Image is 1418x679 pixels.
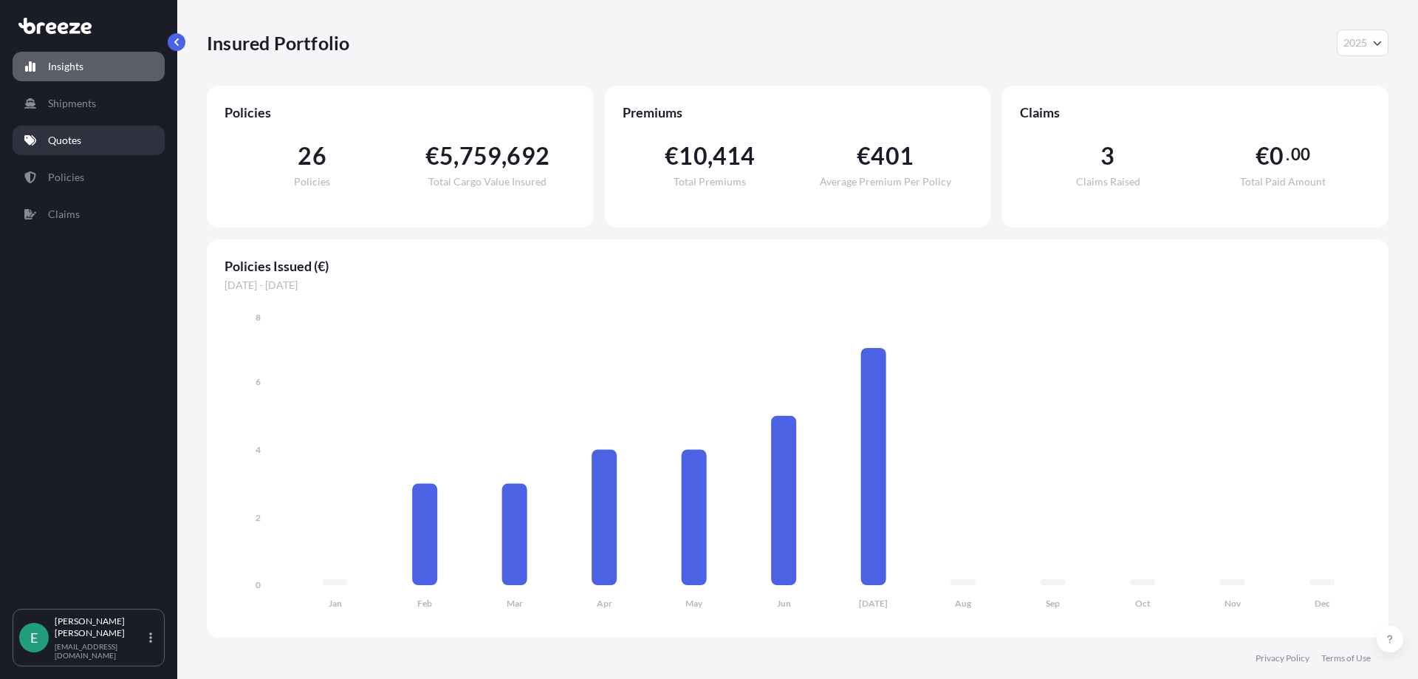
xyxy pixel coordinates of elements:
[665,144,679,168] span: €
[459,144,502,168] span: 759
[674,177,746,187] span: Total Premiums
[256,579,261,590] tspan: 0
[428,177,547,187] span: Total Cargo Value Insured
[1270,144,1284,168] span: 0
[1076,177,1140,187] span: Claims Raised
[1225,598,1241,609] tspan: Nov
[708,144,713,168] span: ,
[820,177,951,187] span: Average Premium Per Policy
[501,144,507,168] span: ,
[1256,652,1309,664] a: Privacy Policy
[857,144,871,168] span: €
[207,31,349,55] p: Insured Portfolio
[256,512,261,523] tspan: 2
[225,103,575,121] span: Policies
[1286,149,1289,160] span: .
[871,144,914,168] span: 401
[679,144,707,168] span: 10
[1343,35,1367,50] span: 2025
[417,598,432,609] tspan: Feb
[1240,177,1326,187] span: Total Paid Amount
[13,163,165,192] a: Policies
[1337,30,1388,56] button: Year Selector
[13,199,165,229] a: Claims
[777,598,791,609] tspan: Jun
[225,257,1371,275] span: Policies Issued (€)
[48,133,81,148] p: Quotes
[256,376,261,387] tspan: 6
[597,598,612,609] tspan: Apr
[453,144,459,168] span: ,
[55,642,146,660] p: [EMAIL_ADDRESS][DOMAIN_NAME]
[1135,598,1151,609] tspan: Oct
[1256,144,1270,168] span: €
[1020,103,1371,121] span: Claims
[623,103,973,121] span: Premiums
[294,177,330,187] span: Policies
[955,598,972,609] tspan: Aug
[425,144,439,168] span: €
[48,59,83,74] p: Insights
[48,96,96,111] p: Shipments
[685,598,703,609] tspan: May
[859,598,888,609] tspan: [DATE]
[256,444,261,455] tspan: 4
[13,52,165,81] a: Insights
[507,598,523,609] tspan: Mar
[439,144,453,168] span: 5
[713,144,756,168] span: 414
[55,615,146,639] p: [PERSON_NAME] [PERSON_NAME]
[507,144,549,168] span: 692
[1315,598,1330,609] tspan: Dec
[225,278,1371,293] span: [DATE] - [DATE]
[1100,144,1114,168] span: 3
[1321,652,1371,664] a: Terms of Use
[298,144,326,168] span: 26
[48,207,80,222] p: Claims
[48,170,84,185] p: Policies
[1046,598,1060,609] tspan: Sep
[329,598,342,609] tspan: Jan
[256,312,261,323] tspan: 8
[13,126,165,155] a: Quotes
[13,89,165,118] a: Shipments
[30,630,38,645] span: E
[1291,149,1310,160] span: 00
